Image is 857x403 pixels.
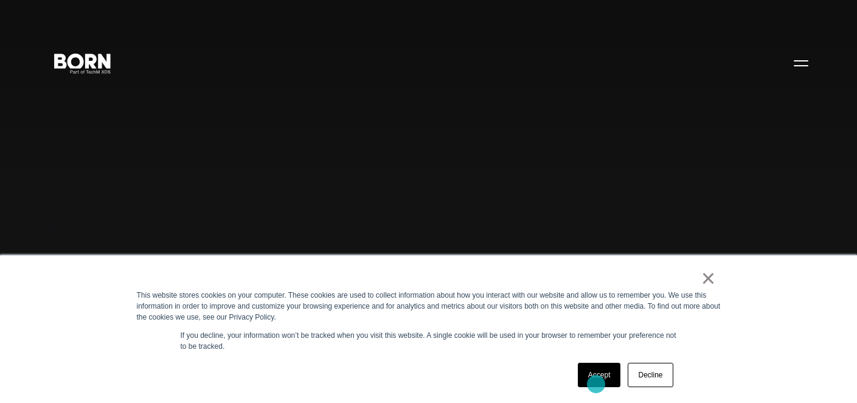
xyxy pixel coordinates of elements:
a: Accept [578,363,621,387]
a: × [701,273,716,284]
a: Decline [628,363,673,387]
button: Open [786,50,816,75]
div: This website stores cookies on your computer. These cookies are used to collect information about... [137,290,721,323]
p: If you decline, your information won’t be tracked when you visit this website. A single cookie wi... [181,330,677,352]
